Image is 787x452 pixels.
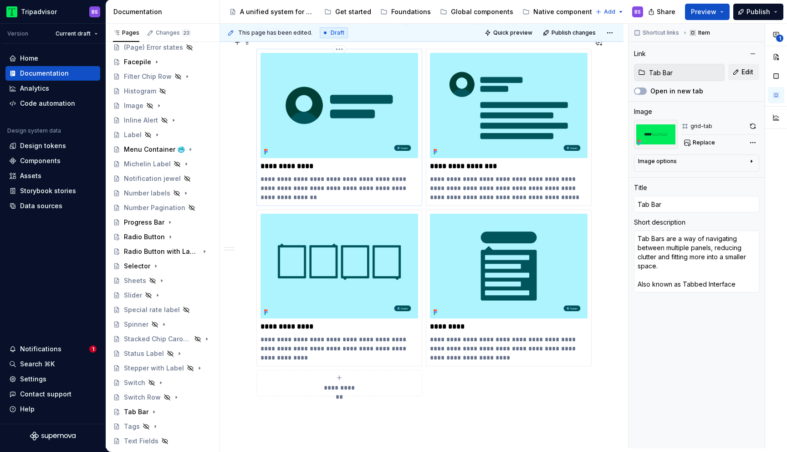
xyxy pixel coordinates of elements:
div: Switch Row [124,393,161,402]
span: 1 [776,35,783,42]
div: Design tokens [20,141,66,150]
div: BS [634,8,641,15]
div: Documentation [113,7,216,16]
a: Radio Button [109,230,216,244]
button: Quick preview [482,26,537,39]
textarea: Tab Bars are a way of navigating between multiple panels, reducing clutter and fitting more into ... [634,231,759,293]
div: Sheets [124,276,146,285]
button: Image options [638,158,755,169]
input: Add title [634,196,759,212]
div: Selector [124,262,150,271]
a: Data sources [5,199,100,213]
img: 0ed0e8b8-9446-497d-bad0-376821b19aa5.png [6,6,17,17]
div: Design system data [7,127,61,134]
a: Text Fields [109,434,216,448]
a: Slider [109,288,216,303]
button: Notifications1 [5,342,100,356]
button: Edit [728,64,759,80]
div: Components [20,156,61,165]
div: (Page) Error states [124,43,183,52]
div: Settings [20,375,46,384]
div: Image [124,101,143,110]
div: Changes [156,29,191,36]
div: Title [634,183,647,192]
span: 1 [89,345,97,353]
div: Storybook stories [20,186,76,195]
svg: Supernova Logo [30,431,76,441]
div: Facepile [124,57,151,67]
div: Progress Bar [124,218,164,227]
img: f7353dd0-6a01-4bc9-b16c-b18cbf451bf6.png [634,120,678,149]
div: Switch [124,378,145,387]
a: Design tokens [5,139,100,153]
a: Michelin Label [109,157,216,171]
button: Publish [733,4,783,20]
a: Label [109,128,216,142]
a: Assets [5,169,100,183]
button: TripadvisorBS [2,2,104,21]
button: Shortcut links [631,26,683,39]
a: Progress Bar [109,215,216,230]
div: Radio Button with Label [124,247,199,256]
a: Radio Button with Label [109,244,216,259]
div: BS [92,8,98,15]
a: Stepper with Label [109,361,216,375]
a: Inline Alert [109,113,216,128]
div: Pages [113,29,139,36]
div: Image [634,107,652,116]
button: Replace [681,136,719,149]
div: Michelin Label [124,159,171,169]
span: Shortcut links [643,29,679,36]
a: Tab Bar [109,405,216,419]
a: Tags [109,419,216,434]
div: Global components [451,7,513,16]
div: Radio Button [124,232,165,241]
div: A unified system for every journey. [240,7,315,16]
a: Settings [5,372,100,386]
label: Open in new tab [650,87,703,96]
div: Tripadvisor [21,7,57,16]
a: Home [5,51,100,66]
div: Code automation [20,99,75,108]
div: Documentation [20,69,69,78]
img: 587dfd06-5c64-4083-a56a-aeeec7955bca.png [430,53,588,158]
a: (Page) Error states [109,40,216,55]
a: Special rate label [109,303,216,317]
a: Image [109,98,216,113]
a: Menu Container 🥶 [109,142,216,157]
a: Foundations [377,5,434,19]
div: Page tree [225,3,591,21]
div: grid-tab [690,123,712,130]
div: Contact support [20,390,72,399]
a: Status Label [109,346,216,361]
img: 5959e47e-76a6-4504-9cdc-2710a06bd397.png [261,214,418,319]
div: Number Pagination [124,203,185,212]
a: Spinner [109,317,216,332]
div: Stepper with Label [124,364,184,373]
div: Get started [335,7,371,16]
div: Stacked Chip Carousel [124,334,191,344]
div: Image options [638,158,677,165]
div: Slider [124,291,142,300]
button: Publish changes [540,26,600,39]
a: Analytics [5,81,100,96]
a: Sheets [109,273,216,288]
div: Special rate label [124,305,180,314]
span: Edit [741,67,753,77]
button: Preview [685,4,730,20]
div: Home [20,54,38,63]
span: Quick preview [493,29,532,36]
a: Number Pagination [109,200,216,215]
div: Link [634,49,646,58]
a: Facepile [109,55,216,69]
div: Help [20,405,35,414]
a: Filter Chip Row [109,69,216,84]
a: Get started [321,5,375,19]
a: Switch Row [109,390,216,405]
a: Native components [519,5,599,19]
a: Documentation [5,66,100,81]
button: Share [644,4,681,20]
a: Selector [109,259,216,273]
div: Filter Chip Row [124,72,172,81]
